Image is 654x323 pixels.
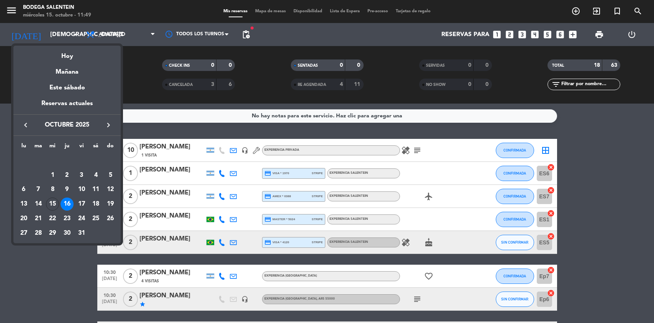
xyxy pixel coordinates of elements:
div: 4 [89,169,102,182]
button: keyboard_arrow_right [102,120,115,130]
td: 5 de octubre de 2025 [103,168,118,183]
div: 16 [61,198,74,211]
td: 6 de octubre de 2025 [16,183,31,197]
td: 29 de octubre de 2025 [45,226,60,241]
td: 3 de octubre de 2025 [74,168,89,183]
td: 17 de octubre de 2025 [74,197,89,211]
div: 31 [75,227,88,240]
td: 11 de octubre de 2025 [89,183,103,197]
th: martes [31,142,46,153]
td: 19 de octubre de 2025 [103,197,118,211]
td: 23 de octubre de 2025 [60,211,74,226]
div: 2 [61,169,74,182]
div: 30 [61,227,74,240]
div: 6 [17,183,30,196]
td: 18 de octubre de 2025 [89,197,103,211]
th: viernes [74,142,89,153]
div: 8 [46,183,59,196]
div: 7 [32,183,45,196]
td: 10 de octubre de 2025 [74,183,89,197]
td: 7 de octubre de 2025 [31,183,46,197]
div: 5 [104,169,117,182]
td: 16 de octubre de 2025 [60,197,74,211]
div: 11 [89,183,102,196]
td: 13 de octubre de 2025 [16,197,31,211]
div: 22 [46,212,59,225]
td: 31 de octubre de 2025 [74,226,89,241]
div: 18 [89,198,102,211]
th: miércoles [45,142,60,153]
div: 26 [104,212,117,225]
td: 26 de octubre de 2025 [103,211,118,226]
td: 22 de octubre de 2025 [45,211,60,226]
i: keyboard_arrow_left [21,120,30,130]
div: 29 [46,227,59,240]
th: domingo [103,142,118,153]
div: 27 [17,227,30,240]
div: 13 [17,198,30,211]
div: 21 [32,212,45,225]
div: 15 [46,198,59,211]
th: sábado [89,142,103,153]
div: 12 [104,183,117,196]
span: octubre 2025 [33,120,102,130]
div: Este sábado [13,77,121,99]
td: 20 de octubre de 2025 [16,211,31,226]
div: Reservas actuales [13,99,121,114]
th: jueves [60,142,74,153]
td: 25 de octubre de 2025 [89,211,103,226]
div: 25 [89,212,102,225]
td: 2 de octubre de 2025 [60,168,74,183]
th: lunes [16,142,31,153]
td: 24 de octubre de 2025 [74,211,89,226]
div: 17 [75,198,88,211]
div: 3 [75,169,88,182]
td: 1 de octubre de 2025 [45,168,60,183]
td: 12 de octubre de 2025 [103,183,118,197]
div: 10 [75,183,88,196]
div: 23 [61,212,74,225]
td: 27 de octubre de 2025 [16,226,31,241]
td: 15 de octubre de 2025 [45,197,60,211]
div: 28 [32,227,45,240]
td: 9 de octubre de 2025 [60,183,74,197]
button: keyboard_arrow_left [19,120,33,130]
i: keyboard_arrow_right [104,120,113,130]
td: OCT. [16,153,118,168]
div: 14 [32,198,45,211]
td: 21 de octubre de 2025 [31,211,46,226]
td: 8 de octubre de 2025 [45,183,60,197]
td: 28 de octubre de 2025 [31,226,46,241]
div: 20 [17,212,30,225]
div: Mañana [13,61,121,77]
td: 30 de octubre de 2025 [60,226,74,241]
div: 9 [61,183,74,196]
td: 4 de octubre de 2025 [89,168,103,183]
div: 1 [46,169,59,182]
div: 19 [104,198,117,211]
div: 24 [75,212,88,225]
div: Hoy [13,46,121,61]
td: 14 de octubre de 2025 [31,197,46,211]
